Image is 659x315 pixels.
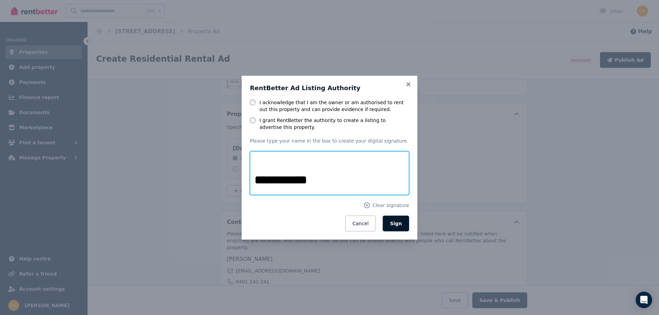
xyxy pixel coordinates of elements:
label: I acknowledge that I am the owner or am authorised to rent out this property and can provide evid... [259,99,409,113]
div: Open Intercom Messenger [636,292,652,308]
span: Clear signature [372,202,409,209]
p: Please type your name in the box to create your digital signature [250,137,409,144]
button: Cancel [345,216,376,231]
label: I grant RentBetter the authority to create a listing to advertise this property. [259,117,409,131]
h3: RentBetter Ad Listing Authority [250,84,409,92]
button: Sign [383,216,409,231]
span: Sign [390,221,402,226]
